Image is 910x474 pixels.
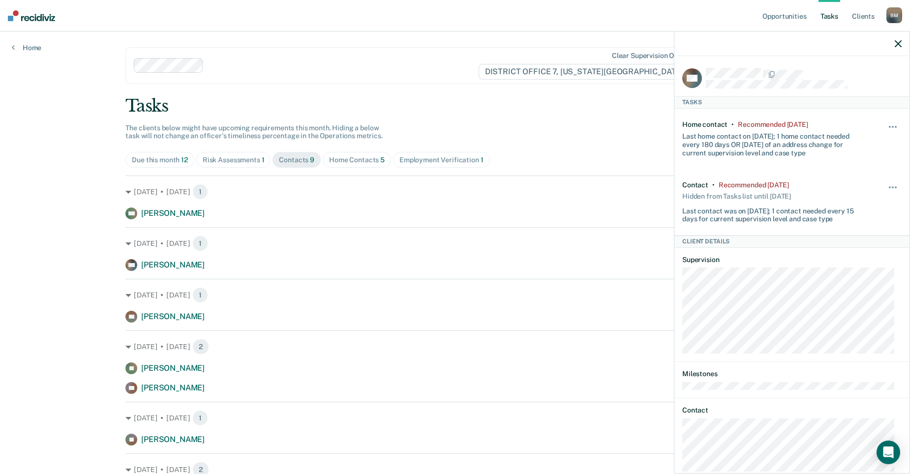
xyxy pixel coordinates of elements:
[481,156,484,164] span: 1
[731,120,734,129] div: •
[329,156,385,164] div: Home Contacts
[674,96,910,108] div: Tasks
[192,236,208,251] span: 1
[682,120,728,129] div: Home contact
[125,287,785,303] div: [DATE] • [DATE]
[141,312,205,321] span: [PERSON_NAME]
[8,10,55,21] img: Recidiviz
[682,203,865,224] div: Last contact was on [DATE]; 1 contact needed every 15 days for current supervision level and case...
[203,156,265,164] div: Risk Assessments
[192,184,208,200] span: 1
[682,128,865,157] div: Last home contact on [DATE]; 1 home contact needed every 180 days OR [DATE] of an address change ...
[262,156,265,164] span: 1
[125,236,785,251] div: [DATE] • [DATE]
[141,260,205,269] span: [PERSON_NAME]
[682,189,791,203] div: Hidden from Tasks list until [DATE]
[399,156,484,164] div: Employment Verification
[141,435,205,444] span: [PERSON_NAME]
[125,96,785,116] div: Tasks
[192,287,208,303] span: 1
[682,256,902,264] dt: Supervision
[125,184,785,200] div: [DATE] • [DATE]
[192,410,208,426] span: 1
[479,64,698,80] span: DISTRICT OFFICE 7, [US_STATE][GEOGRAPHIC_DATA]
[738,120,808,129] div: Recommended 7 months ago
[192,339,209,355] span: 2
[682,370,902,378] dt: Milestones
[279,156,314,164] div: Contacts
[141,383,205,392] span: [PERSON_NAME]
[125,124,383,140] span: The clients below might have upcoming requirements this month. Hiding a below task will not chang...
[682,181,708,189] div: Contact
[877,441,900,464] div: Open Intercom Messenger
[380,156,385,164] span: 5
[141,208,205,218] span: [PERSON_NAME]
[310,156,314,164] span: 9
[712,181,715,189] div: •
[674,236,910,247] div: Client Details
[141,363,205,373] span: [PERSON_NAME]
[12,43,41,52] a: Home
[181,156,188,164] span: 12
[125,339,785,355] div: [DATE] • [DATE]
[682,406,902,415] dt: Contact
[886,7,902,23] div: B M
[125,410,785,426] div: [DATE] • [DATE]
[719,181,789,189] div: Recommended 3 days ago
[132,156,188,164] div: Due this month
[612,52,696,60] div: Clear supervision officers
